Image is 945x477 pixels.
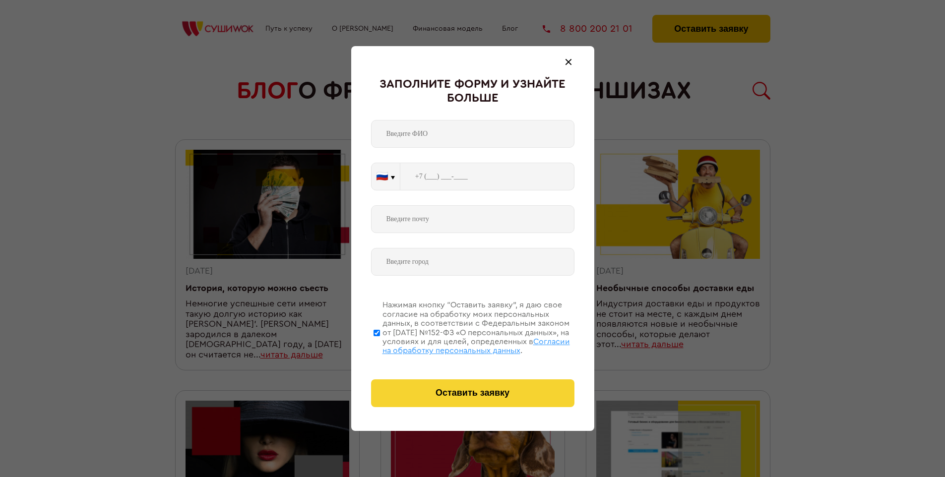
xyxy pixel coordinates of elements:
div: Нажимая кнопку “Оставить заявку”, я даю свое согласие на обработку моих персональных данных, в со... [382,300,574,355]
input: Введите город [371,248,574,276]
span: Согласии на обработку персональных данных [382,338,570,355]
div: Заполните форму и узнайте больше [371,78,574,105]
input: Введите ФИО [371,120,574,148]
button: Оставить заявку [371,379,574,407]
input: +7 (___) ___-____ [400,163,574,190]
input: Введите почту [371,205,574,233]
button: 🇷🇺 [372,163,400,190]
